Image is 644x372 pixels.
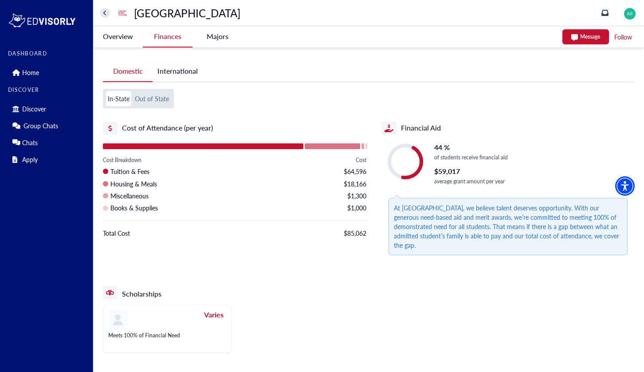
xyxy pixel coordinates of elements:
[22,139,38,146] p: Chats
[122,286,161,299] span: Scholarships
[8,152,87,166] div: Apply
[108,310,127,329] img: scholarships
[24,122,58,130] p: Group Chats
[122,122,213,133] span: Cost of Attendance (per year)
[110,191,149,201] span: Miscellaneous
[434,142,450,152] span: 44 %
[192,26,242,47] button: Majors
[8,51,87,57] label: DASHBOARD
[108,332,180,339] p: Meets 100% of Financial Need
[8,135,87,150] div: Chats
[110,203,158,213] span: Books & Supplies
[93,26,143,47] button: Overview
[615,176,635,196] div: Accessibility Menu
[434,154,508,162] p: of students receive financial aid
[434,166,460,176] span: $59,017
[106,91,131,106] button: In-State
[356,156,366,164] span: Cost
[8,102,87,116] div: Discover
[143,26,192,47] button: Finances
[562,29,609,44] button: Message
[601,9,609,16] a: inbox
[401,122,441,133] span: Financial Aid
[344,166,366,176] span: $64,596
[110,166,149,176] span: Tuition & Fees
[8,65,87,79] div: Home
[388,144,423,179] svg: 0
[133,91,171,106] button: Out of State
[134,8,240,18] p: [GEOGRAPHIC_DATA]
[22,69,39,76] p: Home
[204,310,224,330] p: Varies
[344,179,366,189] span: $18,166
[116,6,130,20] img: universityName
[22,105,46,113] p: Discover
[103,156,141,164] span: Cost Breakdown
[8,87,87,93] label: DISCOVER
[347,191,366,201] span: $1,300
[8,12,76,29] img: logo
[394,203,619,249] span: At [GEOGRAPHIC_DATA], we believe talent deserves opportunity. With our generous need-based aid an...
[344,228,366,238] span: $85,062
[110,179,157,189] span: Housing & Meals
[100,8,110,18] button: home
[434,178,508,186] p: average grant amount per year
[103,61,153,82] button: Domestic
[22,156,38,163] p: Apply
[8,119,87,133] div: Group Chats
[347,203,366,213] span: $1,000
[103,228,130,238] span: Total Cost
[153,61,203,81] button: International
[613,32,633,43] button: Follow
